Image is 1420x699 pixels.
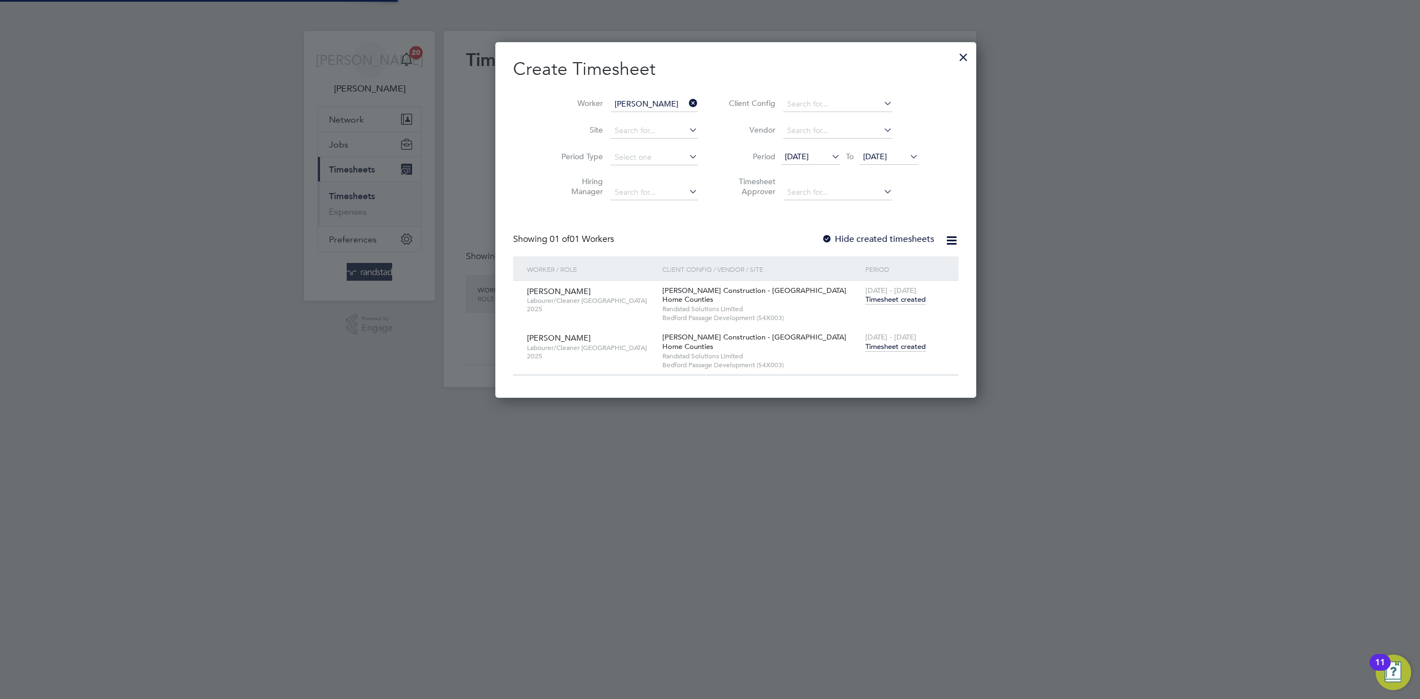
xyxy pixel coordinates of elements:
label: Period Type [553,151,603,161]
span: [PERSON_NAME] Construction - [GEOGRAPHIC_DATA] Home Counties [662,286,846,305]
button: Open Resource Center, 11 new notifications [1376,655,1411,690]
span: Labourer/Cleaner [GEOGRAPHIC_DATA] 2025 [527,296,654,313]
input: Select one [611,150,698,165]
div: Client Config / Vendor / Site [660,256,863,282]
div: Showing [513,234,616,245]
div: 11 [1375,662,1385,677]
input: Search for... [611,123,698,139]
span: [PERSON_NAME] [527,286,591,296]
input: Search for... [783,123,892,139]
span: [DATE] [863,151,887,161]
label: Period [726,151,775,161]
input: Search for... [611,97,698,112]
span: Labourer/Cleaner [GEOGRAPHIC_DATA] 2025 [527,343,654,361]
input: Search for... [783,185,892,200]
span: Bedford Passage Development (54X003) [662,313,860,322]
span: 01 Workers [550,234,614,245]
input: Search for... [783,97,892,112]
label: Client Config [726,98,775,108]
label: Vendor [726,125,775,135]
label: Timesheet Approver [726,176,775,196]
h2: Create Timesheet [513,58,958,81]
input: Search for... [611,185,698,200]
span: To [843,149,857,164]
label: Worker [553,98,603,108]
div: Worker / Role [524,256,660,282]
span: 01 of [550,234,570,245]
span: Randstad Solutions Limited [662,305,860,313]
span: [DATE] [785,151,809,161]
span: [DATE] - [DATE] [865,332,916,342]
span: Randstad Solutions Limited [662,352,860,361]
span: Timesheet created [865,295,926,305]
label: Site [553,125,603,135]
span: [PERSON_NAME] [527,333,591,343]
span: [DATE] - [DATE] [865,286,916,295]
label: Hide created timesheets [821,234,934,245]
span: Timesheet created [865,342,926,352]
span: Bedford Passage Development (54X003) [662,361,860,369]
label: Hiring Manager [553,176,603,196]
div: Period [863,256,947,282]
span: [PERSON_NAME] Construction - [GEOGRAPHIC_DATA] Home Counties [662,332,846,351]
